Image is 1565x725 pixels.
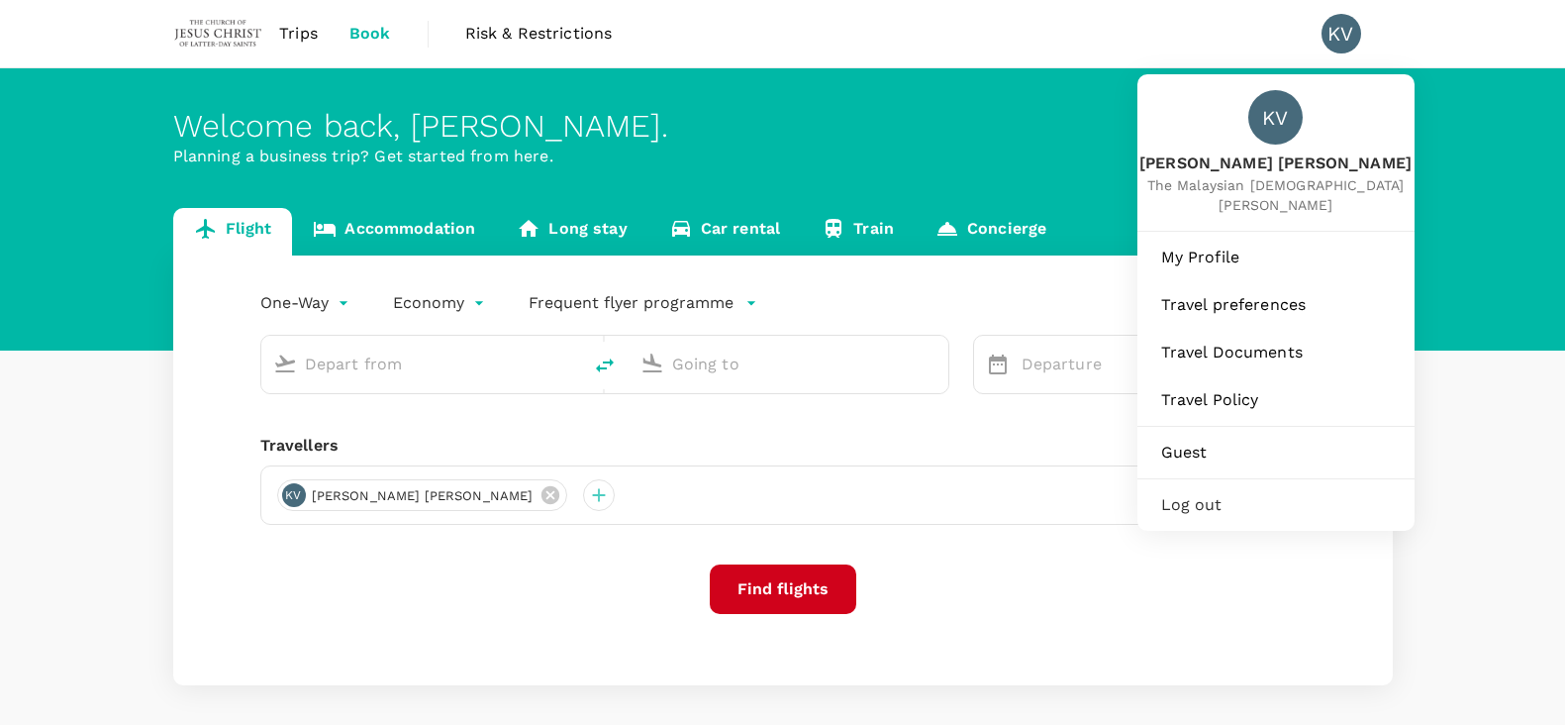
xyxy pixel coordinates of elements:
[581,342,629,389] button: delete
[277,479,567,511] div: KV[PERSON_NAME] [PERSON_NAME]
[1161,341,1391,364] span: Travel Documents
[1161,293,1391,317] span: Travel preferences
[672,349,907,379] input: Going to
[1137,175,1415,215] span: The Malaysian [DEMOGRAPHIC_DATA][PERSON_NAME]
[260,434,1306,458] div: Travellers
[1161,493,1391,517] span: Log out
[393,287,489,319] div: Economy
[305,349,539,379] input: Depart from
[1145,236,1407,279] a: My Profile
[465,22,613,46] span: Risk & Restrictions
[1248,90,1303,145] div: KV
[279,22,318,46] span: Trips
[1145,283,1407,327] a: Travel preferences
[1161,441,1391,465] span: Guest
[260,287,353,319] div: One-Way
[529,291,757,315] button: Frequent flyer programme
[292,208,496,256] a: Accommodation
[1145,331,1407,374] a: Travel Documents
[915,208,1067,256] a: Concierge
[801,208,915,256] a: Train
[496,208,647,256] a: Long stay
[173,145,1393,168] p: Planning a business trip? Get started from here.
[567,362,571,365] button: Open
[1145,483,1407,527] div: Log out
[934,362,938,365] button: Open
[648,208,802,256] a: Car rental
[349,22,391,46] span: Book
[173,108,1393,145] div: Welcome back , [PERSON_NAME] .
[300,486,545,506] span: [PERSON_NAME] [PERSON_NAME]
[173,12,264,55] img: The Malaysian Church of Jesus Christ of Latter-day Saints
[1161,388,1391,412] span: Travel Policy
[1137,153,1415,175] span: [PERSON_NAME] [PERSON_NAME]
[710,565,856,614] button: Find flights
[173,208,293,256] a: Flight
[1145,378,1407,422] a: Travel Policy
[1321,14,1361,53] div: KV
[1145,431,1407,474] a: Guest
[1161,246,1391,269] span: My Profile
[529,291,734,315] p: Frequent flyer programme
[282,483,306,507] div: KV
[1022,353,1138,376] p: Departure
